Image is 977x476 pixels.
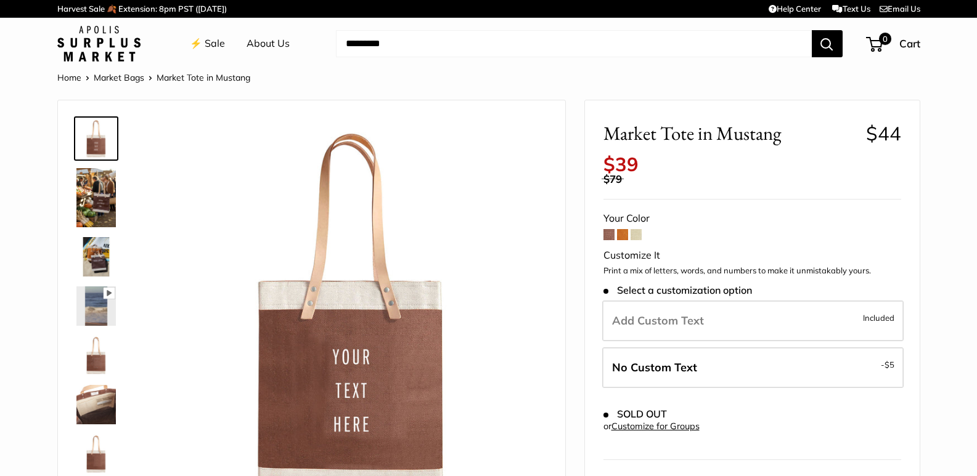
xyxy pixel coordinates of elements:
[899,37,920,50] span: Cart
[603,284,752,296] span: Select a customization option
[190,34,225,53] a: ⚡️ Sale
[603,265,901,277] p: Print a mix of letters, words, and numbers to make it unmistakably yours.
[812,30,843,57] button: Search
[76,168,116,227] img: Market Tote in Mustang
[603,152,639,176] span: $39
[612,313,704,328] span: Add Custom Text
[74,116,118,161] a: Market Tote in Mustang
[880,4,920,14] a: Email Us
[74,333,118,377] a: Market Tote in Mustang
[76,119,116,158] img: Market Tote in Mustang
[603,418,700,435] div: or
[76,286,116,326] img: Market Tote in Mustang
[603,408,667,420] span: SOLD OUT
[603,172,622,185] span: $79
[247,34,290,53] a: About Us
[603,209,901,228] div: Your Color
[769,4,821,14] a: Help Center
[612,360,697,374] span: No Custom Text
[76,336,116,375] img: Market Tote in Mustang
[885,360,894,369] span: $5
[602,347,904,388] label: Leave Blank
[57,72,81,83] a: Home
[157,72,250,83] span: Market Tote in Mustang
[863,310,894,325] span: Included
[866,121,901,145] span: $44
[74,166,118,230] a: Market Tote in Mustang
[878,33,891,45] span: 0
[867,34,920,54] a: 0 Cart
[74,235,118,279] a: Market Tote in Mustang
[336,30,812,57] input: Search...
[74,432,118,476] a: Market Tote in Mustang
[76,237,116,276] img: Market Tote in Mustang
[602,301,904,341] label: Add Custom Text
[74,382,118,427] a: Market Tote in Mustang
[603,122,857,145] span: Market Tote in Mustang
[76,434,116,474] img: Market Tote in Mustang
[74,284,118,328] a: Market Tote in Mustang
[57,26,141,62] img: Apolis: Surplus Market
[603,246,901,265] div: Customize It
[57,70,250,86] nav: Breadcrumb
[881,357,894,372] span: -
[832,4,870,14] a: Text Us
[76,385,116,424] img: Market Tote in Mustang
[611,421,700,432] a: Customize for Groups
[94,72,144,83] a: Market Bags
